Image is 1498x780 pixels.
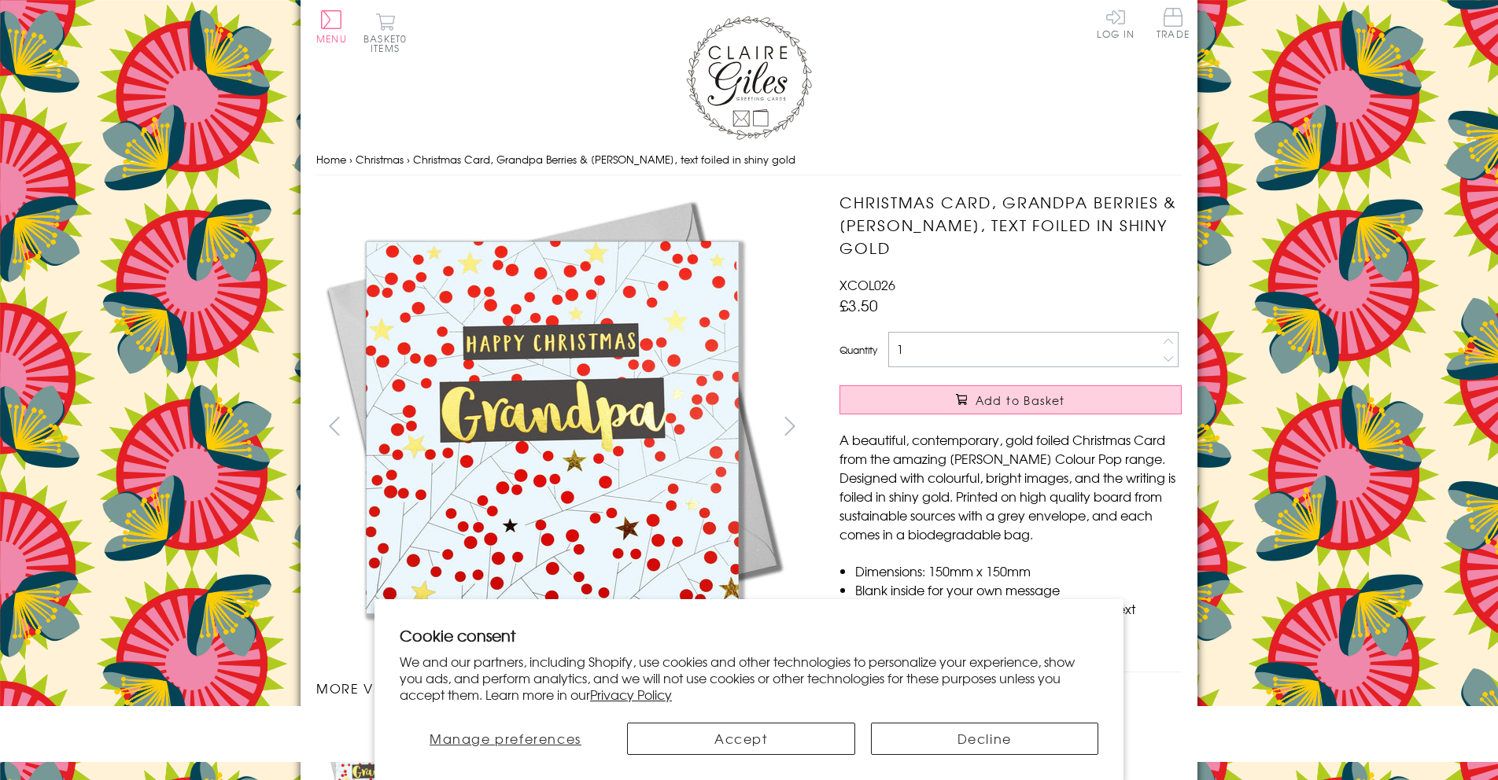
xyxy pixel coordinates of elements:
[430,729,581,748] span: Manage preferences
[400,653,1098,702] p: We and our partners, including Shopify, use cookies and other technologies to personalize your ex...
[371,31,407,55] span: 0 items
[316,144,1182,176] nav: breadcrumbs
[363,13,407,53] button: Basket0 items
[839,343,877,357] label: Quantity
[1157,8,1190,39] span: Trade
[839,430,1182,543] p: A beautiful, contemporary, gold foiled Christmas Card from the amazing [PERSON_NAME] Colour Pop r...
[976,392,1065,408] span: Add to Basket
[316,10,347,43] button: Menu
[686,16,812,140] img: Claire Giles Greetings Cards
[855,580,1182,599] li: Blank inside for your own message
[316,679,808,697] h3: More views
[839,191,1182,259] h1: Christmas Card, Grandpa Berries & [PERSON_NAME], text foiled in shiny gold
[407,152,410,167] span: ›
[1097,8,1135,39] a: Log In
[413,152,795,167] span: Christmas Card, Grandpa Berries & [PERSON_NAME], text foiled in shiny gold
[400,624,1098,646] h2: Cookie consent
[349,152,352,167] span: ›
[1157,8,1190,42] a: Trade
[316,191,788,663] img: Christmas Card, Grandpa Berries & Twigs, text foiled in shiny gold
[839,294,878,316] span: £3.50
[316,152,346,167] a: Home
[839,275,895,294] span: XCOL026
[316,31,347,46] span: Menu
[356,152,404,167] a: Christmas
[808,191,1280,663] img: Christmas Card, Grandpa Berries & Twigs, text foiled in shiny gold
[316,408,352,443] button: prev
[773,408,808,443] button: next
[590,685,672,704] a: Privacy Policy
[400,723,611,755] button: Manage preferences
[871,723,1099,755] button: Decline
[839,385,1182,414] button: Add to Basket
[627,723,855,755] button: Accept
[855,561,1182,580] li: Dimensions: 150mm x 150mm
